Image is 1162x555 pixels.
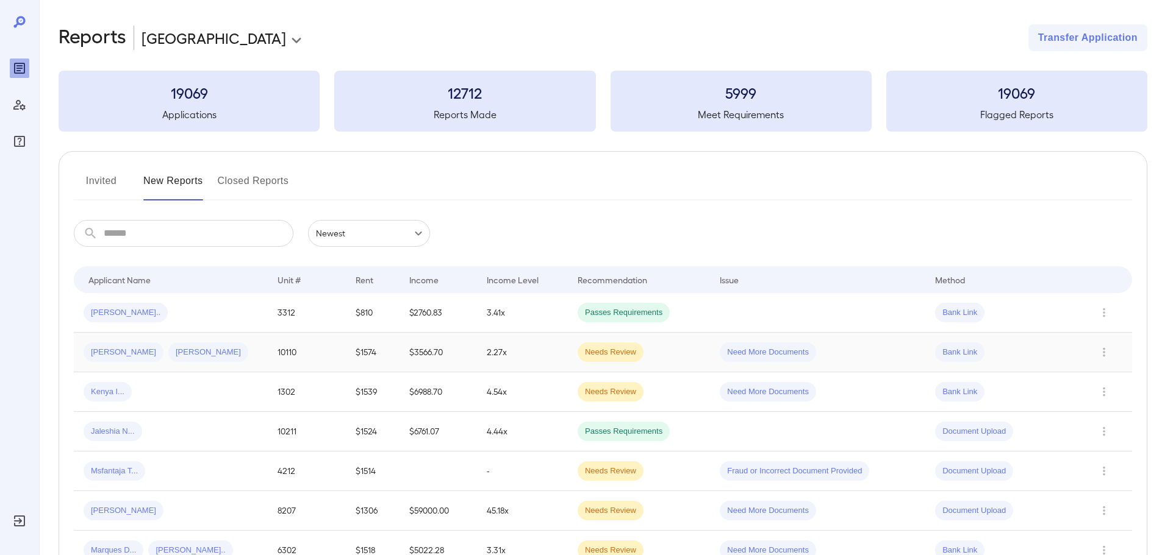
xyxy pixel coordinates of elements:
[477,372,568,412] td: 4.54x
[720,386,816,398] span: Need More Documents
[935,272,965,287] div: Method
[935,426,1013,437] span: Document Upload
[218,171,289,200] button: Closed Reports
[334,107,595,122] h5: Reports Made
[143,171,203,200] button: New Reports
[578,426,670,437] span: Passes Requirements
[168,347,248,358] span: [PERSON_NAME]
[477,333,568,372] td: 2.27x
[1028,24,1147,51] button: Transfer Application
[84,386,132,398] span: Kenya I...
[400,412,477,451] td: $6761.07
[578,272,647,287] div: Recommendation
[400,491,477,531] td: $59000.00
[59,83,320,102] h3: 19069
[59,71,1147,132] summary: 19069Applications12712Reports Made5999Meet Requirements19069Flagged Reports
[578,307,670,319] span: Passes Requirements
[84,347,163,358] span: [PERSON_NAME]
[409,272,439,287] div: Income
[1094,382,1114,401] button: Row Actions
[886,83,1147,102] h3: 19069
[268,412,345,451] td: 10211
[268,372,345,412] td: 1302
[720,272,739,287] div: Issue
[935,505,1013,517] span: Document Upload
[346,491,400,531] td: $1306
[84,465,145,477] span: Msfantaja T...
[268,491,345,531] td: 8207
[10,95,29,115] div: Manage Users
[84,426,142,437] span: Jaleshia N...
[477,293,568,333] td: 3.41x
[400,372,477,412] td: $6988.70
[611,107,872,122] h5: Meet Requirements
[720,465,869,477] span: Fraud or Incorrect Document Provided
[142,28,286,48] p: [GEOGRAPHIC_DATA]
[84,505,163,517] span: [PERSON_NAME]
[59,24,126,51] h2: Reports
[1094,342,1114,362] button: Row Actions
[10,58,29,78] div: Reports
[578,505,644,517] span: Needs Review
[268,293,345,333] td: 3312
[10,511,29,531] div: Log Out
[346,293,400,333] td: $810
[400,293,477,333] td: $2760.83
[346,412,400,451] td: $1524
[84,307,168,319] span: [PERSON_NAME]..
[935,465,1013,477] span: Document Upload
[346,333,400,372] td: $1574
[720,347,816,358] span: Need More Documents
[935,307,984,319] span: Bank Link
[935,347,984,358] span: Bank Link
[59,107,320,122] h5: Applications
[356,272,375,287] div: Rent
[334,83,595,102] h3: 12712
[308,220,430,247] div: Newest
[886,107,1147,122] h5: Flagged Reports
[268,451,345,491] td: 4212
[720,505,816,517] span: Need More Documents
[611,83,872,102] h3: 5999
[935,386,984,398] span: Bank Link
[578,347,644,358] span: Needs Review
[477,451,568,491] td: -
[88,272,151,287] div: Applicant Name
[1094,501,1114,520] button: Row Actions
[477,412,568,451] td: 4.44x
[346,451,400,491] td: $1514
[578,465,644,477] span: Needs Review
[1094,461,1114,481] button: Row Actions
[1094,303,1114,322] button: Row Actions
[278,272,301,287] div: Unit #
[74,171,129,200] button: Invited
[400,333,477,372] td: $3566.70
[268,333,345,372] td: 10110
[346,372,400,412] td: $1539
[1094,422,1114,441] button: Row Actions
[578,386,644,398] span: Needs Review
[487,272,539,287] div: Income Level
[10,132,29,151] div: FAQ
[477,491,568,531] td: 45.18x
